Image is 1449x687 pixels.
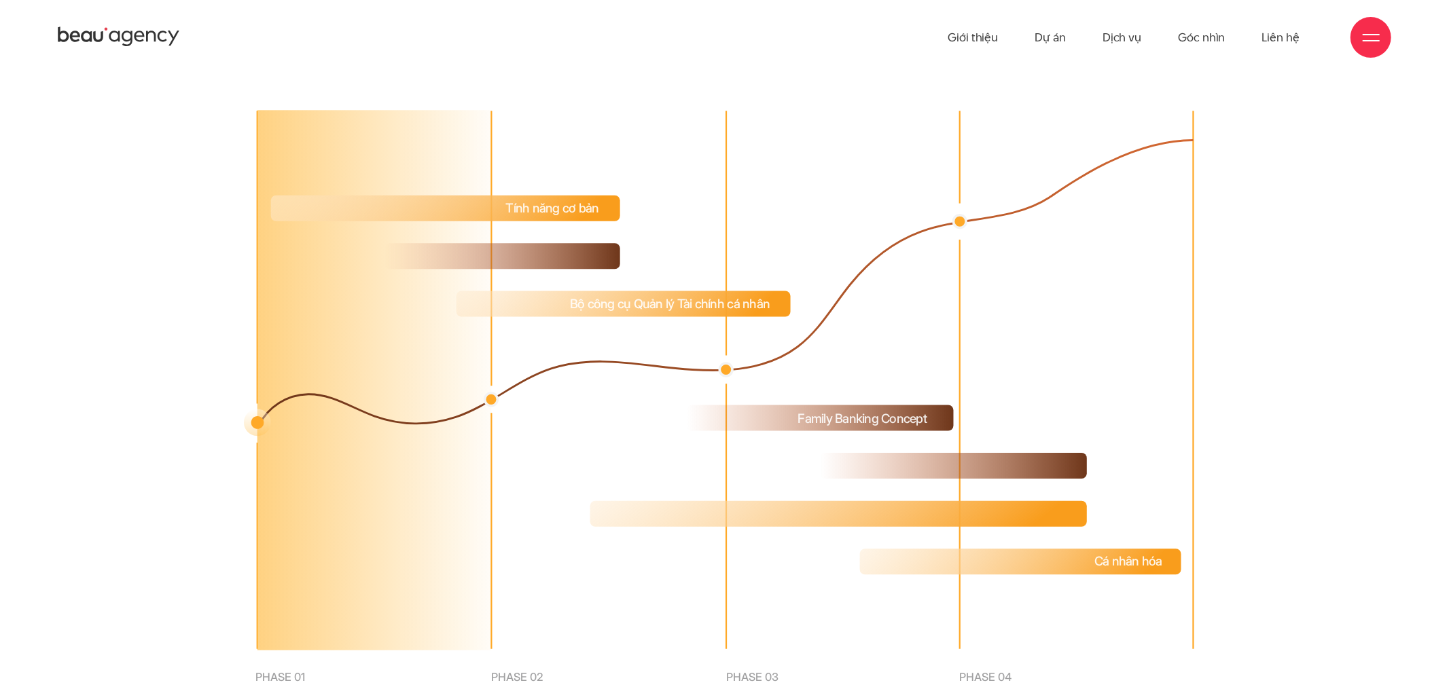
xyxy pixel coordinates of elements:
[960,670,1012,684] tspan: PHASE 04
[491,670,543,684] tspan: PHASE 02
[255,670,305,684] tspan: PHASE 01
[1095,553,1163,568] tspan: Cá nhân hóa
[570,296,770,311] tspan: Bộ công cụ Quản lý Tài chính cá nhân
[727,670,779,684] tspan: PHASE 03
[506,200,599,215] tspan: Tính năng cơ bản
[798,411,927,426] tspan: Family Banking Concept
